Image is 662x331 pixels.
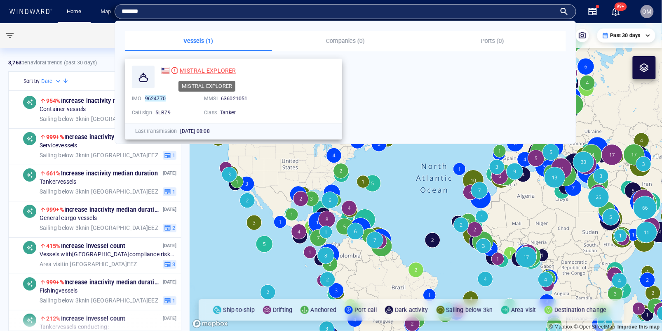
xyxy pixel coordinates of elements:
[192,319,228,329] a: Mapbox logo
[163,242,176,250] p: [DATE]
[40,142,77,149] span: Service vessels
[171,67,178,74] div: High risk
[204,95,218,102] p: MMSI
[40,297,158,304] span: in [GEOGRAPHIC_DATA] EEZ
[310,305,336,315] p: Anchored
[163,260,176,269] button: 3
[273,305,293,315] p: Drifting
[41,77,62,85] div: Date
[643,8,652,15] span: OM
[554,305,607,315] p: Destination change
[171,297,175,304] span: 1
[171,188,175,195] span: 1
[41,77,52,85] h6: Date
[40,287,78,295] span: Fishing vessels
[395,305,428,315] p: Dark activity
[511,305,536,315] p: Area visit
[40,251,176,258] span: Vessels with [GEOGRAPHIC_DATA] compliance risks conducting:
[277,36,414,46] p: Companies (0)
[163,187,176,196] button: 1
[40,215,97,222] span: General cargo vessels
[171,260,175,268] span: 3
[171,224,175,232] span: 2
[8,59,21,66] strong: 3,763
[64,5,85,19] a: Home
[40,297,85,303] span: Sailing below 3kn
[46,279,64,286] span: 999+%
[46,170,158,177] span: Increase in activity median duration
[61,5,87,19] button: Home
[204,109,217,116] p: Class
[40,151,158,159] span: in [GEOGRAPHIC_DATA] EEZ
[610,32,641,39] p: Past 30 days
[23,77,40,85] h6: Sort by
[354,305,377,315] p: Port call
[163,151,176,160] button: 1
[94,5,120,19] button: Map
[40,151,85,158] span: Sailing below 3kn
[40,224,85,231] span: Sailing below 3kn
[145,95,166,102] mark: 9624770
[40,188,85,194] span: Sailing below 3kn
[46,170,61,177] span: 661%
[627,294,656,325] iframe: Chat
[40,115,85,122] span: Sailing below 3kn
[180,128,209,134] span: [DATE] 08:08
[40,188,158,195] span: in [GEOGRAPHIC_DATA] EEZ
[46,279,161,286] span: Increase in activity median duration
[40,260,64,267] span: Area visit
[46,206,161,213] span: Increase in activity median duration
[132,109,152,116] p: Call sign
[180,67,236,74] span: MISTRAL EXPLORER
[163,206,176,213] p: [DATE]
[223,305,254,315] p: Ship-to-ship
[446,305,493,315] p: Sailing below 3kn
[617,324,660,330] a: Map feedback
[155,109,171,116] span: 5LBZ9
[40,178,77,186] span: Tanker vessels
[40,106,86,113] span: Container vessels
[8,59,97,66] p: behavioral trends (Past 30 days)
[606,2,626,21] button: 99+
[161,66,236,76] a: MISTRAL EXPLORER
[135,128,177,135] p: Last transmission
[46,97,158,104] span: Increase in activity median duration
[97,5,117,19] a: Map
[40,115,158,123] span: in [GEOGRAPHIC_DATA] EEZ
[46,206,64,213] span: 999+%
[40,224,158,232] span: in [GEOGRAPHIC_DATA] EEZ
[424,36,561,46] p: Ports (0)
[163,169,176,177] p: [DATE]
[46,134,161,140] span: Increase in activity median duration
[163,223,176,232] button: 2
[171,151,175,159] span: 1
[163,278,176,286] p: [DATE]
[549,324,573,330] a: Mapbox
[163,296,176,305] button: 1
[221,95,248,102] span: 636021051
[46,97,61,104] span: 954%
[132,95,142,102] p: IMO
[639,3,655,20] button: OM
[602,32,650,39] div: Past 30 days
[46,243,125,249] span: Increase in vessel count
[611,7,621,17] div: Notification center
[46,243,61,249] span: 415%
[40,260,137,268] span: in [GEOGRAPHIC_DATA] EEZ
[615,2,627,11] span: 99+
[220,109,270,116] div: Tanker
[130,36,267,46] p: Vessels (1)
[574,324,615,330] a: OpenStreetMap
[46,134,64,140] span: 999+%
